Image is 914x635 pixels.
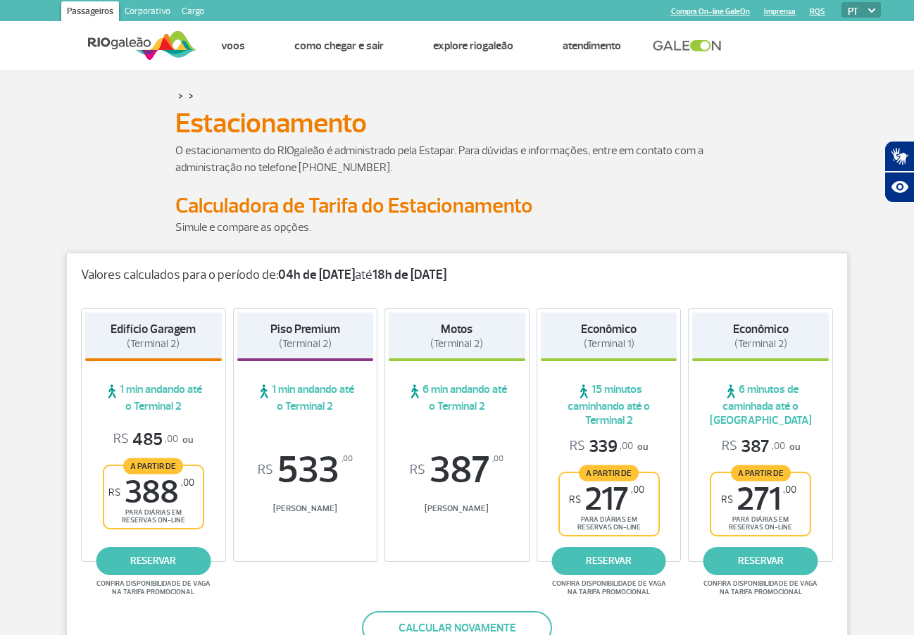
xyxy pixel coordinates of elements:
[569,493,581,505] sup: R$
[570,436,633,458] span: 339
[189,87,194,103] a: >
[551,547,666,575] a: reservar
[175,193,739,219] h2: Calculadora de Tarifa do Estacionamento
[108,486,120,498] sup: R$
[123,458,183,474] span: A partir de
[410,463,425,478] sup: R$
[550,579,668,596] span: Confira disponibilidade de vaga na tarifa promocional
[692,382,829,427] span: 6 minutos de caminhada até o [GEOGRAPHIC_DATA]
[570,436,648,458] p: ou
[764,7,796,16] a: Imprensa
[389,451,525,489] span: 387
[579,465,639,481] span: A partir de
[178,87,183,103] a: >
[221,39,245,53] a: Voos
[433,39,513,53] a: Explore RIOgaleão
[389,503,525,514] span: [PERSON_NAME]
[113,429,193,451] p: ou
[810,7,825,16] a: RQS
[270,322,340,337] strong: Piso Premium
[127,337,180,351] span: (Terminal 2)
[541,382,677,427] span: 15 minutos caminhando até o Terminal 2
[278,267,355,283] strong: 04h de [DATE]
[94,579,213,596] span: Confira disponibilidade de vaga na tarifa promocional
[563,39,621,53] a: Atendimento
[85,382,222,413] span: 1 min andando até o Terminal 2
[113,429,178,451] span: 485
[584,337,634,351] span: (Terminal 1)
[733,322,789,337] strong: Econômico
[279,337,332,351] span: (Terminal 2)
[884,141,914,203] div: Plugin de acessibilidade da Hand Talk.
[81,268,833,283] p: Valores calculados para o período de: até
[581,322,637,337] strong: Econômico
[884,141,914,172] button: Abrir tradutor de língua de sinais.
[703,547,818,575] a: reservar
[175,219,739,236] p: Simule e compare as opções.
[294,39,384,53] a: Como chegar e sair
[237,503,374,514] span: [PERSON_NAME]
[181,477,194,489] sup: ,00
[258,463,273,478] sup: R$
[237,382,374,413] span: 1 min andando até o Terminal 2
[176,1,210,24] a: Cargo
[783,484,796,496] sup: ,00
[721,484,796,515] span: 271
[631,484,644,496] sup: ,00
[723,515,798,532] span: para diárias em reservas on-line
[108,477,194,508] span: 388
[61,1,119,24] a: Passageiros
[701,579,820,596] span: Confira disponibilidade de vaga na tarifa promocional
[734,337,787,351] span: (Terminal 2)
[441,322,472,337] strong: Motos
[572,515,646,532] span: para diárias em reservas on-line
[731,465,791,481] span: A partir de
[116,508,191,524] span: para diárias em reservas on-line
[722,436,800,458] p: ou
[569,484,644,515] span: 217
[389,382,525,413] span: 6 min andando até o Terminal 2
[342,451,353,467] sup: ,00
[373,267,446,283] strong: 18h de [DATE]
[237,451,374,489] span: 533
[492,451,503,467] sup: ,00
[884,172,914,203] button: Abrir recursos assistivos.
[722,436,785,458] span: 387
[671,7,750,16] a: Compra On-line GaleOn
[430,337,483,351] span: (Terminal 2)
[111,322,196,337] strong: Edifício Garagem
[119,1,176,24] a: Corporativo
[175,111,739,135] h1: Estacionamento
[721,493,733,505] sup: R$
[175,142,739,176] p: O estacionamento do RIOgaleão é administrado pela Estapar. Para dúvidas e informações, entre em c...
[96,547,211,575] a: reservar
